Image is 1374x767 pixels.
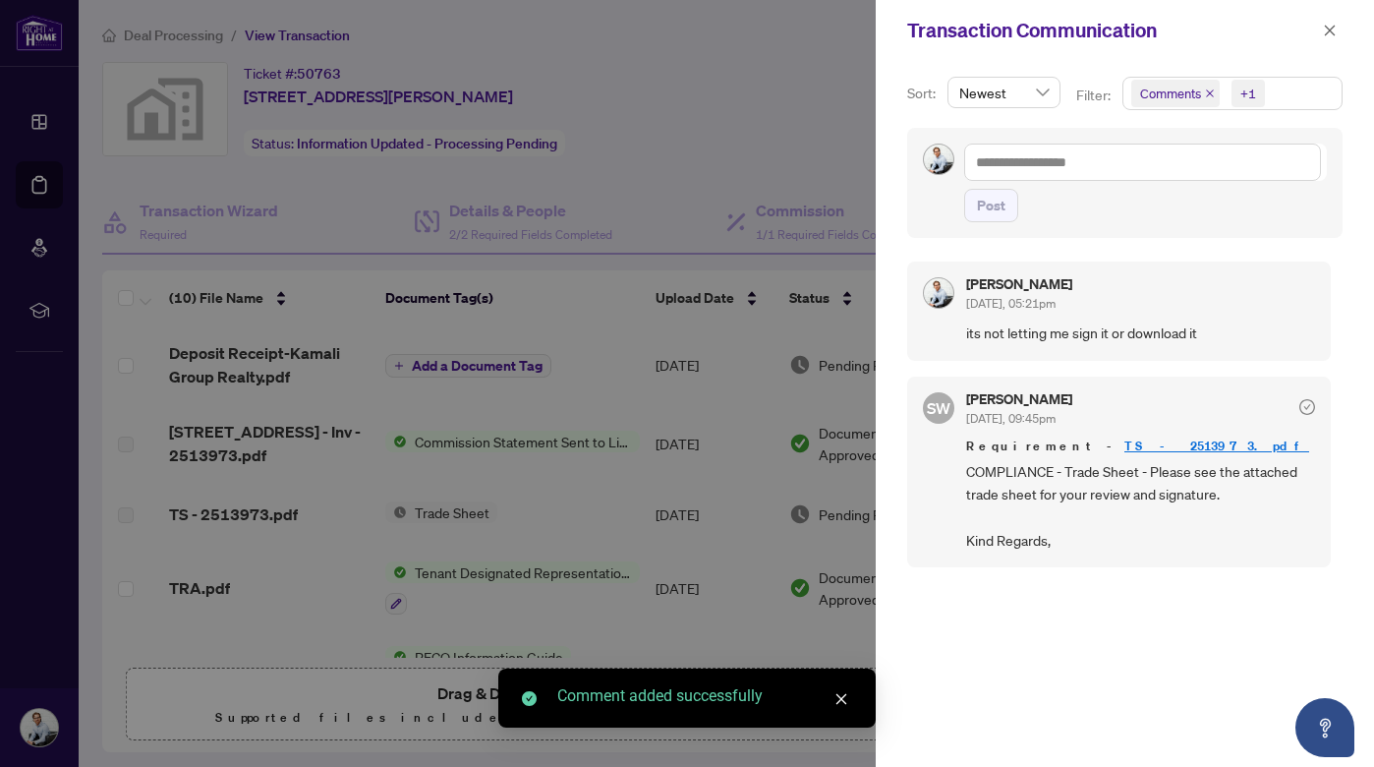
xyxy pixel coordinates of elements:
h5: [PERSON_NAME] [966,277,1072,291]
span: Comments [1140,84,1201,103]
span: close [1323,24,1337,37]
div: Transaction Communication [907,16,1317,45]
span: close [1205,88,1215,98]
span: check-circle [1299,399,1315,415]
button: Open asap [1295,698,1354,757]
img: Profile Icon [924,145,953,174]
span: [DATE], 09:45pm [966,411,1056,426]
h5: [PERSON_NAME] [966,392,1072,406]
a: TS - 2513973.pdf [1124,438,1309,454]
p: Filter: [1076,85,1114,106]
span: SW [927,395,951,420]
span: its not letting me sign it or download it [966,322,1315,344]
button: Post [964,189,1018,222]
span: Comments [1131,80,1220,107]
p: Sort: [907,83,940,104]
a: Close [830,688,852,710]
span: check-circle [522,691,537,706]
span: COMPLIANCE - Trade Sheet - Please see the attached trade sheet for your review and signature. Kin... [966,460,1315,553]
span: [DATE], 05:21pm [966,296,1056,311]
span: close [834,692,848,706]
span: Requirement - [966,437,1315,456]
div: Comment added successfully [557,684,852,708]
span: Newest [959,78,1049,107]
img: Profile Icon [924,278,953,308]
div: +1 [1240,84,1256,103]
